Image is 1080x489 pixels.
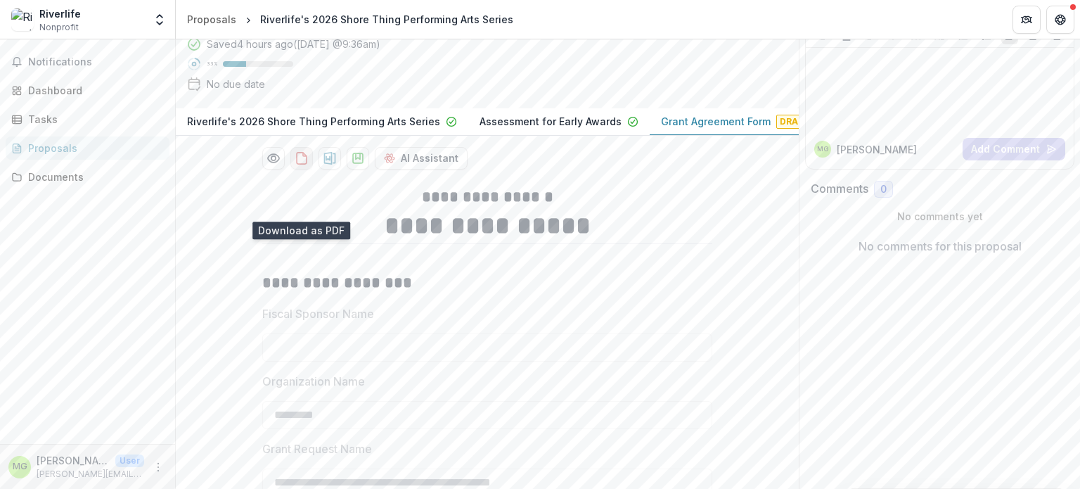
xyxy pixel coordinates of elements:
div: Tasks [28,112,158,127]
button: download-proposal [347,147,369,170]
div: Dashboard [28,83,158,98]
p: [PERSON_NAME][EMAIL_ADDRESS][DOMAIN_NAME] [37,468,144,481]
a: Dashboard [6,79,169,102]
p: 33 % [207,59,217,69]
button: Partners [1012,6,1041,34]
a: Tasks [6,108,169,131]
p: Fiscal Sponsor Name [262,305,374,322]
span: 0 [880,184,887,196]
p: Grant Request Name [262,440,372,457]
div: Riverlife [39,6,81,21]
p: Organization Name [262,373,365,390]
div: Riverlife's 2026 Shore Thing Performing Arts Series [260,12,513,27]
a: Proposals [6,136,169,160]
button: Notifications [6,51,169,73]
span: Nonprofit [39,21,79,34]
button: download-proposal [319,147,341,170]
p: Grant Agreement Form [661,114,771,129]
button: Get Help [1046,6,1074,34]
span: Draft [776,115,813,129]
img: Riverlife [11,8,34,31]
div: Mike Good [817,146,828,153]
button: More [150,459,167,476]
button: Add Comment [963,138,1065,160]
button: download-proposal [290,147,313,170]
a: Proposals [181,9,242,30]
button: AI Assistant [375,147,468,170]
p: Assessment for Early Awards [480,114,622,129]
div: No due date [207,77,265,91]
div: Documents [28,170,158,184]
h2: Comments [811,182,868,196]
button: Open entity switcher [150,6,169,34]
a: Documents [6,165,169,189]
div: Mike Good [13,462,27,471]
p: User [115,455,144,467]
div: Proposals [28,141,158,155]
button: Preview 57edbd07-de5e-4165-90c8-fb5665cf9450-2.pdf [262,147,285,170]
div: Proposals [187,12,236,27]
p: [PERSON_NAME] [837,142,917,157]
nav: breadcrumb [181,9,519,30]
p: No comments yet [811,209,1069,224]
p: No comments for this proposal [859,238,1022,255]
p: [PERSON_NAME] [37,453,110,468]
span: Notifications [28,56,164,68]
p: Riverlife's 2026 Shore Thing Performing Arts Series [187,114,440,129]
div: Saved 4 hours ago ( [DATE] @ 9:36am ) [207,37,380,51]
